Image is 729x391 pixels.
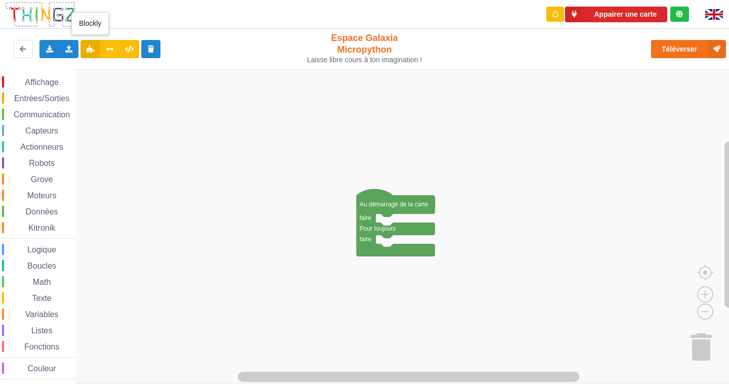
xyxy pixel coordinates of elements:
text: Au démarrage de la carte [359,201,428,208]
button: Appairer une carte [565,7,667,22]
text: faire [359,214,372,222]
span: Math [31,278,53,286]
img: thingz_logo.png [5,1,80,28]
span: Moteurs [26,191,58,200]
div: Blockly [71,12,109,35]
text: Pour toujours [359,225,395,232]
span: Données [24,207,60,216]
span: Grove [29,175,55,184]
span: Robots [27,159,56,167]
span: Capteurs [24,126,60,135]
span: Affichage [23,78,60,86]
span: Variables [24,310,60,319]
span: Listes [30,326,54,335]
span: Communication [12,110,71,119]
span: Entrées/Sorties [13,94,71,103]
span: Fonctions [23,342,61,351]
button: Téléverser [651,40,726,58]
span: Texte [30,294,53,302]
img: gb.png [705,9,723,20]
div: Laisse libre cours à ton imagination ! [303,56,427,64]
span: Kitronik [27,224,57,232]
span: Boucles [26,262,58,270]
text: faire [359,236,372,243]
div: Tu es connecté au serveur de création de Thingz [670,7,689,22]
span: Actionneurs [19,143,65,151]
div: Espace Galaxia Micropython [303,32,427,64]
span: Logique [26,245,58,254]
span: Couleur [26,364,58,373]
